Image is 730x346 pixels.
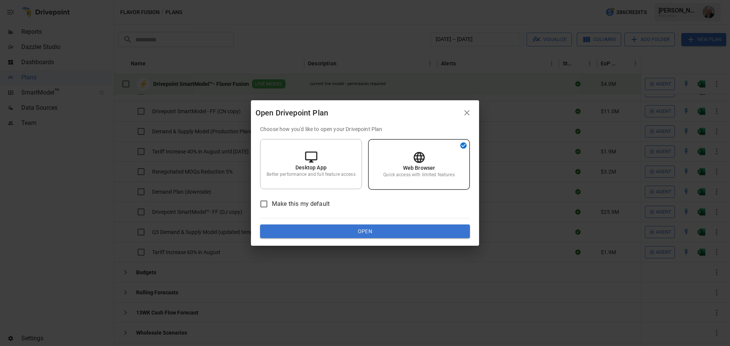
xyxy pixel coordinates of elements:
p: Web Browser [403,164,435,172]
p: Better performance and full feature access [267,171,355,178]
p: Desktop App [295,164,327,171]
button: Open [260,224,470,238]
p: Choose how you'd like to open your Drivepoint Plan [260,125,470,133]
span: Make this my default [272,199,330,209]
div: Open Drivepoint Plan [255,107,459,119]
p: Quick access with limited features [383,172,454,178]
